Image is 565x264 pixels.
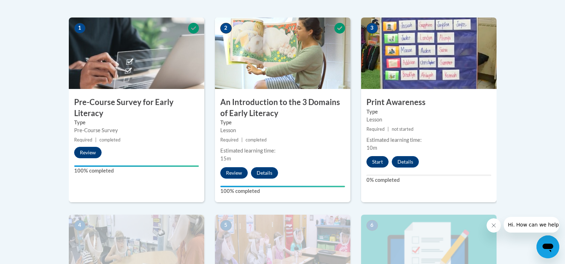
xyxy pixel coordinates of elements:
[251,167,278,179] button: Details
[361,18,497,89] img: Course Image
[220,167,248,179] button: Review
[74,126,199,134] div: Pre-Course Survey
[361,97,497,108] h3: Print Awareness
[220,119,345,126] label: Type
[4,5,58,11] span: Hi. How can we help?
[220,137,238,143] span: Required
[504,217,559,233] iframe: Message from company
[536,235,559,258] iframe: Button to launch messaging window
[215,18,350,89] img: Course Image
[69,18,204,89] img: Course Image
[74,119,199,126] label: Type
[95,137,97,143] span: |
[366,176,491,184] label: 0% completed
[220,220,232,231] span: 5
[366,126,385,132] span: Required
[69,97,204,119] h3: Pre-Course Survey for Early Literacy
[74,165,199,167] div: Your progress
[246,137,267,143] span: completed
[366,108,491,116] label: Type
[366,145,377,151] span: 10m
[366,220,378,231] span: 6
[387,126,389,132] span: |
[392,156,419,168] button: Details
[74,167,199,175] label: 100% completed
[392,126,414,132] span: not started
[74,220,86,231] span: 4
[487,218,501,233] iframe: Close message
[366,136,491,144] div: Estimated learning time:
[99,137,120,143] span: completed
[220,186,345,187] div: Your progress
[74,23,86,34] span: 1
[366,116,491,124] div: Lesson
[366,156,389,168] button: Start
[220,23,232,34] span: 2
[241,137,243,143] span: |
[74,147,102,158] button: Review
[220,155,231,161] span: 15m
[220,126,345,134] div: Lesson
[215,97,350,119] h3: An Introduction to the 3 Domains of Early Literacy
[366,23,378,34] span: 3
[220,187,345,195] label: 100% completed
[220,147,345,155] div: Estimated learning time:
[74,137,92,143] span: Required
